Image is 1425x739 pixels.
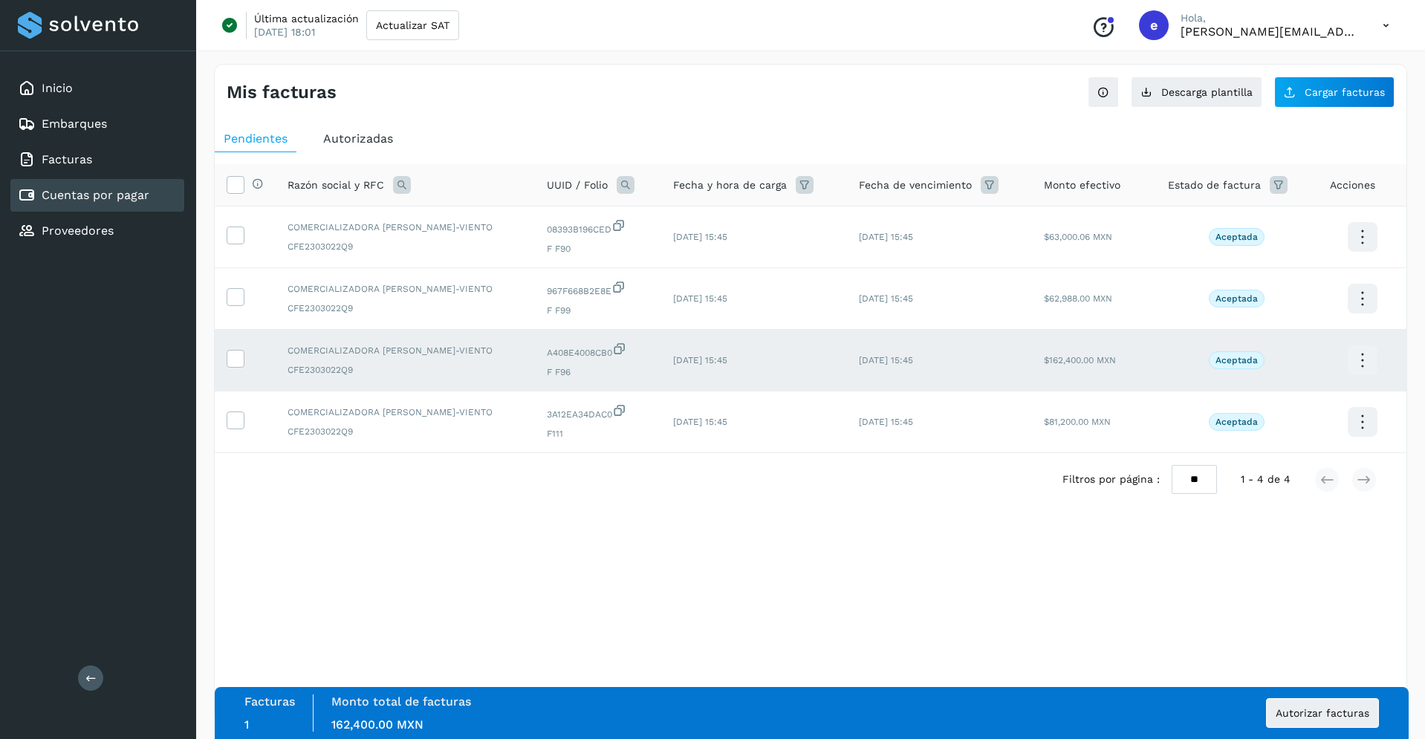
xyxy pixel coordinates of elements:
p: Aceptada [1215,417,1258,427]
div: Embarques [10,108,184,140]
span: COMERCIALIZADORA [PERSON_NAME]-VIENTO [288,221,523,234]
span: [DATE] 15:45 [859,417,913,427]
span: $81,200.00 MXN [1044,417,1111,427]
button: Actualizar SAT [366,10,459,40]
button: Autorizar facturas [1266,698,1379,728]
div: Inicio [10,72,184,105]
span: CFE2303022Q9 [288,363,523,377]
button: Descarga plantilla [1131,76,1262,108]
span: $63,000.06 MXN [1044,232,1112,242]
span: COMERCIALIZADORA [PERSON_NAME]-VIENTO [288,282,523,296]
span: Razón social y RFC [288,178,384,193]
span: F F99 [547,304,649,317]
span: [DATE] 15:45 [673,417,727,427]
span: Fecha y hora de carga [673,178,787,193]
p: erick@emctransportes.com [1181,25,1359,39]
p: Última actualización [254,12,359,25]
div: Cuentas por pagar [10,179,184,212]
span: COMERCIALIZADORA [PERSON_NAME]-VIENTO [288,406,523,419]
span: Acciones [1330,178,1375,193]
button: Cargar facturas [1274,76,1395,108]
div: Facturas [10,143,184,176]
span: CFE2303022Q9 [288,302,523,315]
span: F F96 [547,365,649,379]
span: [DATE] 15:45 [859,232,913,242]
p: Hola, [1181,12,1359,25]
span: Monto efectivo [1044,178,1120,193]
a: Inicio [42,81,73,95]
span: Autorizar facturas [1276,708,1369,718]
span: [DATE] 15:45 [673,232,727,242]
span: $162,400.00 MXN [1044,355,1116,365]
span: 08393B196CED [547,218,649,236]
p: Aceptada [1215,293,1258,304]
a: Facturas [42,152,92,166]
div: Proveedores [10,215,184,247]
a: Proveedores [42,224,114,238]
span: [DATE] 15:45 [673,293,727,304]
h4: Mis facturas [227,82,337,103]
span: 1 [244,717,249,732]
span: 162,400.00 MXN [331,717,423,732]
span: [DATE] 15:45 [673,355,727,365]
span: Autorizadas [323,131,393,146]
span: 1 - 4 de 4 [1241,472,1291,487]
span: Estado de factura [1168,178,1261,193]
p: [DATE] 18:01 [254,25,315,39]
span: Cargar facturas [1305,87,1385,97]
span: CFE2303022Q9 [288,240,523,253]
span: Fecha de vencimiento [859,178,972,193]
span: F111 [547,427,649,440]
span: UUID / Folio [547,178,608,193]
span: COMERCIALIZADORA [PERSON_NAME]-VIENTO [288,344,523,357]
label: Monto total de facturas [331,694,471,709]
p: Aceptada [1215,232,1258,242]
span: Pendientes [224,131,288,146]
span: [DATE] 15:45 [859,293,913,304]
a: Cuentas por pagar [42,188,149,202]
span: F F90 [547,242,649,255]
span: A408E4008CB0 [547,342,649,359]
label: Facturas [244,694,295,709]
span: [DATE] 15:45 [859,355,913,365]
span: Descarga plantilla [1161,87,1253,97]
span: Actualizar SAT [376,20,449,30]
span: $62,988.00 MXN [1044,293,1112,304]
a: Embarques [42,117,107,131]
span: CFE2303022Q9 [288,425,523,438]
span: 3A12EA34DAC0 [547,403,649,421]
p: Aceptada [1215,355,1258,365]
span: 967F668B2E8E [547,280,649,298]
span: Filtros por página : [1062,472,1160,487]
